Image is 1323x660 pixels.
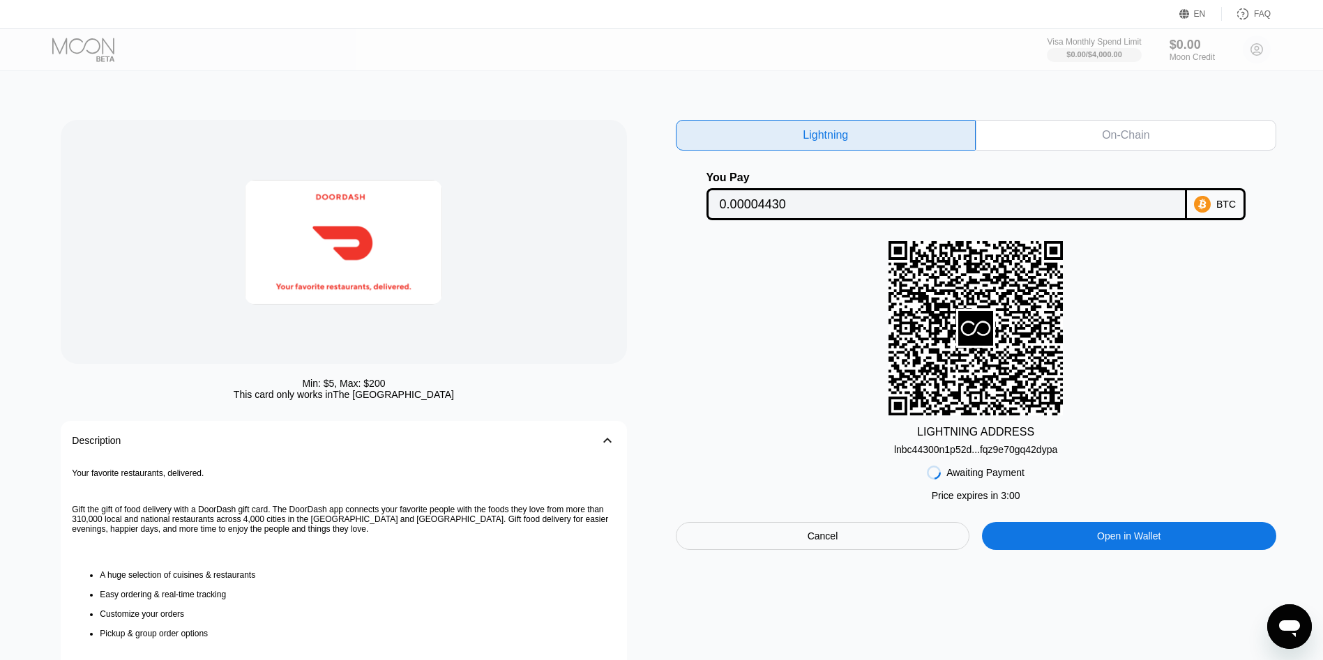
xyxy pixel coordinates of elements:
div: Open in Wallet [982,522,1276,550]
div: Description [72,435,121,446]
div: You PayBTC [676,171,1276,220]
p: Your favorite restaurants, delivered. [72,468,615,478]
div: On-Chain [976,120,1276,151]
div: This card only works in The [GEOGRAPHIC_DATA] [234,389,454,400]
div: LIGHTNING ADDRESS [917,426,1034,438]
div: Visa Monthly Spend Limit$0.00/$4,000.00 [1047,37,1141,62]
p: Gift the gift of food delivery with a DoorDash gift card. The DoorDash app connects your favorite... [72,505,615,534]
li: Easy ordering & real-time tracking [100,590,615,599]
div: Visa Monthly Spend Limit [1047,37,1141,47]
div: EN [1179,7,1222,21]
span: 3 : 00 [1001,490,1020,501]
div: 󰅀 [599,432,616,449]
div: You Pay [706,171,1187,184]
div: lnbc44300n1p52d...fqz9e70gq42dypa [894,438,1057,455]
div: FAQ [1222,7,1271,21]
iframe: Button to launch messaging window [1267,604,1312,649]
div: On-Chain [1102,128,1149,142]
div: Awaiting Payment [946,467,1025,478]
li: Customize your orders [100,609,615,619]
li: A huge selection of cuisines & restaurants [100,570,615,580]
div: BTC [1216,199,1236,210]
div: lnbc44300n1p52d...fqz9e70gq42dypa [894,444,1057,455]
div: Cancel [808,530,838,542]
div: Min: $ 5 , Max: $ 200 [302,378,385,389]
div: EN [1194,9,1206,19]
div: Price expires in [932,490,1020,501]
div: Cancel [676,522,970,550]
li: Pickup & group order options [100,629,615,638]
div: Open in Wallet [1097,530,1161,542]
div: FAQ [1254,9,1271,19]
div: $0.00 / $4,000.00 [1066,50,1122,59]
div: Lightning [803,128,848,142]
div: Lightning [676,120,976,151]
